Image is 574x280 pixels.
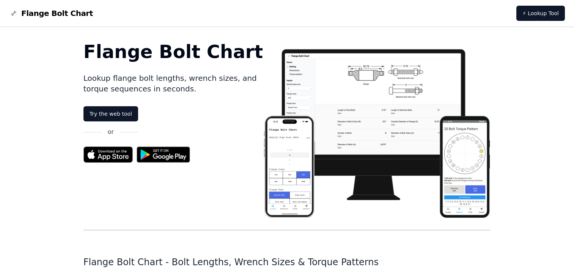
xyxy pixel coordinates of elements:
img: Flange bolt chart app screenshot [263,42,491,218]
a: Try the web tool [83,106,138,121]
p: Lookup flange bolt lengths, wrench sizes, and torque sequences in seconds. [83,73,263,94]
a: Flange Bolt Chart LogoFlange Bolt Chart [9,8,93,19]
p: or [108,127,114,137]
a: ⚡ Lookup Tool [516,6,565,21]
img: Get it on Google Play [133,143,194,167]
h1: Flange Bolt Chart [83,42,263,61]
img: Flange Bolt Chart Logo [9,9,18,18]
span: Flange Bolt Chart [21,8,93,19]
img: App Store badge for the Flange Bolt Chart app [83,146,133,163]
h1: Flange Bolt Chart - Bolt Lengths, Wrench Sizes & Torque Patterns [83,256,491,268]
